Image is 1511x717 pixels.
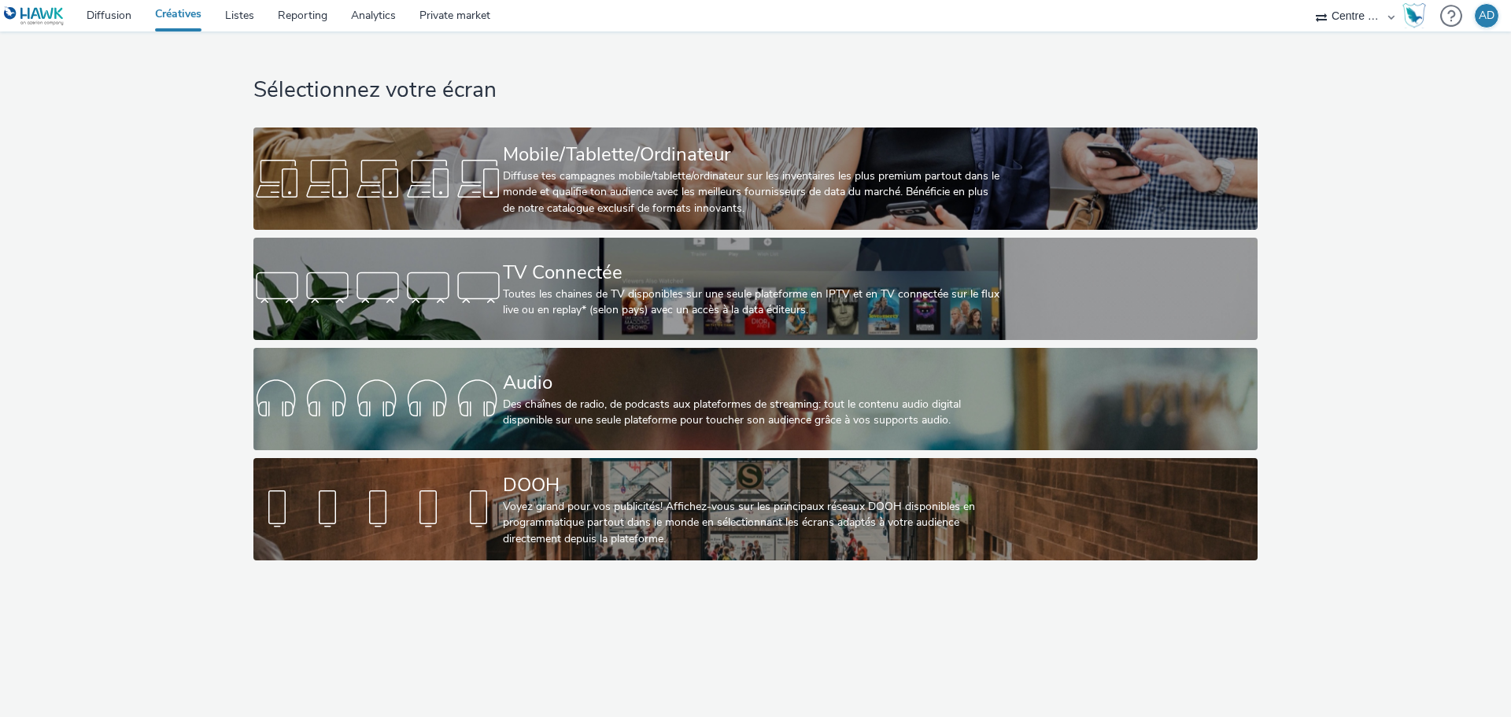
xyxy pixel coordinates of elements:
[503,286,1002,319] div: Toutes les chaines de TV disponibles sur une seule plateforme en IPTV et en TV connectée sur le f...
[503,369,1002,397] div: Audio
[503,141,1002,168] div: Mobile/Tablette/Ordinateur
[4,6,65,26] img: undefined Logo
[1479,4,1494,28] div: AD
[1402,3,1432,28] a: Hawk Academy
[1402,3,1426,28] img: Hawk Academy
[253,238,1257,340] a: TV ConnectéeToutes les chaines de TV disponibles sur une seule plateforme en IPTV et en TV connec...
[503,259,1002,286] div: TV Connectée
[253,348,1257,450] a: AudioDes chaînes de radio, de podcasts aux plateformes de streaming: tout le contenu audio digita...
[503,397,1002,429] div: Des chaînes de radio, de podcasts aux plateformes de streaming: tout le contenu audio digital dis...
[253,458,1257,560] a: DOOHVoyez grand pour vos publicités! Affichez-vous sur les principaux réseaux DOOH disponibles en...
[253,128,1257,230] a: Mobile/Tablette/OrdinateurDiffuse tes campagnes mobile/tablette/ordinateur sur les inventaires le...
[503,471,1002,499] div: DOOH
[253,76,1257,105] h1: Sélectionnez votre écran
[503,168,1002,216] div: Diffuse tes campagnes mobile/tablette/ordinateur sur les inventaires les plus premium partout dan...
[503,499,1002,547] div: Voyez grand pour vos publicités! Affichez-vous sur les principaux réseaux DOOH disponibles en pro...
